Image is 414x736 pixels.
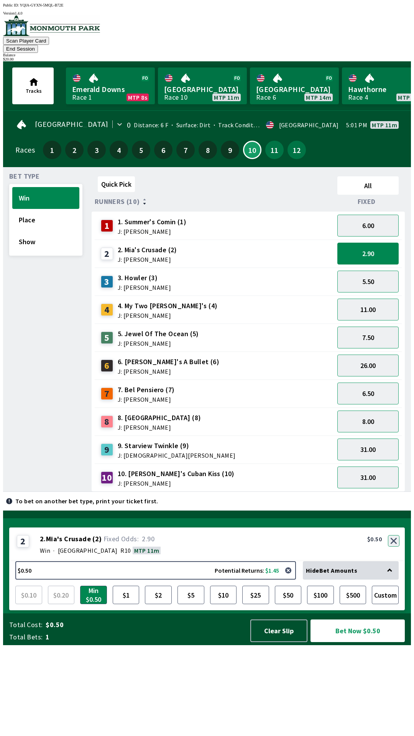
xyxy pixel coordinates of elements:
[101,472,113,484] div: 10
[3,11,411,15] div: Version 1.4.0
[118,256,177,263] span: J: [PERSON_NAME]
[340,586,366,604] button: $500
[87,141,106,159] button: 3
[101,416,113,428] div: 8
[154,141,172,159] button: 6
[337,439,399,460] button: 31.00
[179,588,202,602] span: $5
[118,301,218,311] span: 4. My Two [PERSON_NAME]'s (4)
[178,147,193,153] span: 7
[337,243,399,264] button: 2.90
[95,198,334,205] div: Runners (10)
[45,147,59,153] span: 1
[134,121,168,129] span: Distance: 6 F
[287,141,306,159] button: 12
[362,417,374,426] span: 8.00
[101,220,113,232] div: 1
[372,122,397,128] span: MTP 11m
[40,535,46,543] span: 2 .
[118,480,235,486] span: J: [PERSON_NAME]
[101,444,113,456] div: 9
[156,147,171,153] span: 6
[246,148,259,152] span: 10
[145,586,172,604] button: $2
[309,588,332,602] span: $100
[267,147,282,153] span: 11
[3,53,411,57] div: Balance
[101,276,113,288] div: 3
[307,586,334,604] button: $100
[118,396,175,402] span: J: [PERSON_NAME]
[82,588,105,602] span: Min $0.50
[210,121,278,129] span: Track Condition: Firm
[256,94,276,100] div: Race 6
[337,299,399,320] button: 11.00
[158,67,247,104] a: [GEOGRAPHIC_DATA]Race 10MTP 11m
[242,586,269,604] button: $25
[360,305,376,314] span: 11.00
[110,141,128,159] button: 4
[95,199,140,205] span: Runners (10)
[72,94,92,100] div: Race 1
[9,173,39,179] span: Bet Type
[72,84,149,94] span: Emerald Downs
[15,561,296,580] button: $0.50Potential Returns: $1.45
[134,547,159,554] span: MTP 11m
[46,535,91,543] span: Mia's Crusade
[66,67,155,104] a: Emerald DownsRace 1MTP 8s
[3,45,38,53] button: End Session
[360,473,376,482] span: 31.00
[118,340,199,347] span: J: [PERSON_NAME]
[12,231,79,253] button: Show
[277,588,300,602] span: $50
[210,586,237,604] button: $10
[256,84,333,94] span: [GEOGRAPHIC_DATA]
[360,445,376,454] span: 31.00
[199,141,217,159] button: 8
[360,361,376,370] span: 26.00
[374,588,397,602] span: Custom
[3,37,49,45] button: Scan Player Card
[289,147,304,153] span: 12
[279,122,339,128] div: [GEOGRAPHIC_DATA]
[15,498,158,504] p: To bet on another bet type, print your ticket first.
[212,588,235,602] span: $10
[348,94,368,100] div: Race 4
[3,57,411,61] div: $ 20.00
[275,586,302,604] button: $50
[101,360,113,372] div: 6
[3,15,100,36] img: venue logo
[214,94,239,100] span: MTP 11m
[310,619,405,642] button: Bet Now $0.50
[257,626,301,635] span: Clear Slip
[101,388,113,400] div: 7
[367,535,382,543] div: $0.50
[118,329,199,339] span: 5. Jewel Of The Ocean (5)
[200,147,215,153] span: 8
[118,385,175,395] span: 7. Bel Pensiero (7)
[113,586,140,604] button: $1
[244,588,267,602] span: $25
[358,199,376,205] span: Fixed
[337,176,399,195] button: All
[67,147,82,153] span: 2
[101,332,113,344] div: 5
[120,547,131,554] span: R10
[164,94,188,100] div: Race 10
[334,198,402,205] div: Fixed
[223,147,237,153] span: 9
[342,588,365,602] span: $500
[98,176,135,192] button: Quick Pick
[9,620,43,629] span: Total Cost:
[164,84,241,94] span: [GEOGRAPHIC_DATA]
[89,147,104,153] span: 3
[15,147,35,153] div: Races
[362,277,374,286] span: 5.50
[118,413,201,423] span: 8. [GEOGRAPHIC_DATA] (8)
[12,187,79,209] button: Win
[118,357,219,367] span: 6. [PERSON_NAME]'s A Bullet (6)
[12,209,79,231] button: Place
[147,588,170,602] span: $2
[128,94,147,100] span: MTP 8s
[243,141,261,159] button: 10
